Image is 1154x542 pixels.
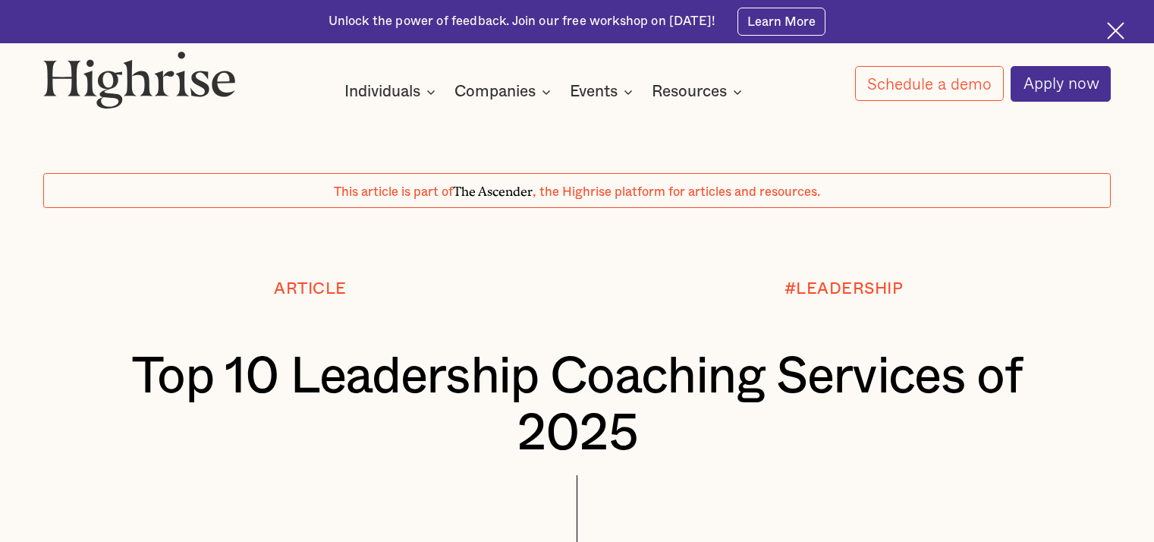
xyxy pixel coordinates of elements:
div: Individuals [344,83,420,101]
div: #LEADERSHIP [785,280,904,298]
img: Highrise logo [43,51,236,109]
a: Learn More [737,8,826,35]
a: Apply now [1011,66,1111,102]
img: Cross icon [1107,22,1124,39]
span: , the Highrise platform for articles and resources. [533,186,820,198]
span: The Ascender [453,181,533,197]
div: Unlock the power of feedback. Join our free workshop on [DATE]! [329,13,715,30]
a: Schedule a demo [855,66,1004,101]
span: This article is part of [334,186,453,198]
div: Resources [652,83,727,101]
div: Companies [454,83,536,101]
div: Article [274,280,347,298]
div: Events [570,83,618,101]
h1: Top 10 Leadership Coaching Services of 2025 [88,348,1067,462]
